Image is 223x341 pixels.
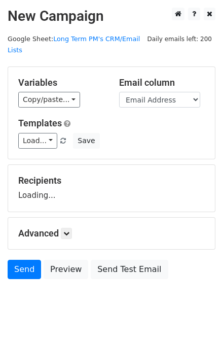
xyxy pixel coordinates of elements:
[8,35,140,54] a: Long Term PM's CRM/Email Lists
[91,260,168,279] a: Send Test Email
[18,175,205,186] h5: Recipients
[143,35,215,43] a: Daily emails left: 200
[18,133,57,149] a: Load...
[8,8,215,25] h2: New Campaign
[44,260,88,279] a: Preview
[18,118,62,128] a: Templates
[18,175,205,201] div: Loading...
[18,228,205,239] h5: Advanced
[18,92,80,108] a: Copy/paste...
[18,77,104,88] h5: Variables
[119,77,205,88] h5: Email column
[8,35,140,54] small: Google Sheet:
[143,33,215,45] span: Daily emails left: 200
[73,133,99,149] button: Save
[8,260,41,279] a: Send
